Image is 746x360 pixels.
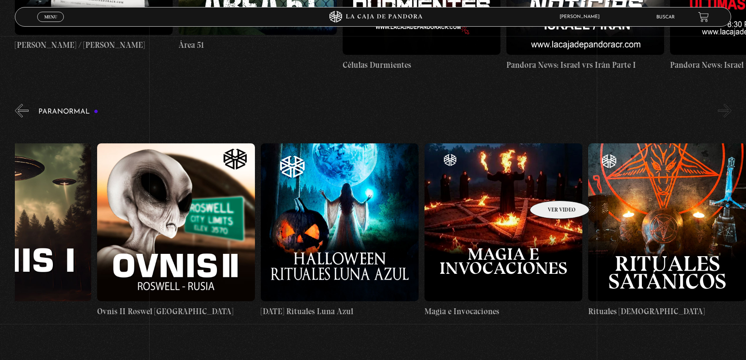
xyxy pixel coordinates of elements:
span: Menu [44,14,57,19]
h3: Paranormal [38,108,98,116]
button: Next [718,104,732,118]
a: Magia e Invocaciones [424,123,582,337]
a: Rituales [DEMOGRAPHIC_DATA] [588,123,746,337]
a: Ovnis II Roswel [GEOGRAPHIC_DATA] [97,123,255,337]
h4: [PERSON_NAME] / [PERSON_NAME] [15,39,173,51]
h4: Área 51 [179,39,336,51]
h4: [DATE] Rituales Luna Azul [261,305,419,318]
h4: Células Durmientes [343,59,500,71]
h4: Rituales [DEMOGRAPHIC_DATA] [588,305,746,318]
h4: Pandora News: Israel vrs Irán Parte I [506,59,664,71]
a: Buscar [656,15,675,20]
span: [PERSON_NAME] [556,14,607,19]
h4: Magia e Invocaciones [424,305,582,318]
a: View your shopping cart [698,12,709,22]
h4: Ovnis II Roswel [GEOGRAPHIC_DATA] [97,305,255,318]
button: Previous [15,104,29,118]
a: [DATE] Rituales Luna Azul [261,123,419,337]
span: Cerrar [42,21,60,27]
